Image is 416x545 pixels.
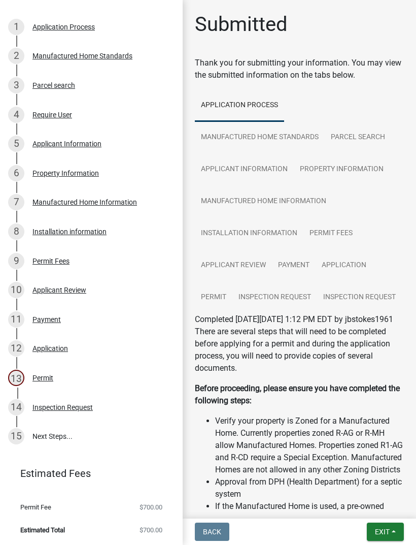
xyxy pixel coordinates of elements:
div: Applicant Information [32,140,101,147]
span: Exit [375,528,390,536]
div: Thank you for submitting your information. You may view the submitted information on the tabs below. [195,57,404,81]
div: 9 [8,253,24,269]
span: $700.00 [140,504,162,510]
span: $700.00 [140,527,162,533]
div: 13 [8,370,24,386]
div: Property Information [32,170,99,177]
div: 1 [8,19,24,35]
a: Application Process [195,89,284,122]
a: Installation information [195,217,303,250]
a: Manufactured Home Information [195,185,332,218]
div: 14 [8,399,24,415]
div: 7 [8,194,24,210]
a: Property Information [294,153,390,186]
div: Applicant Review [32,286,86,294]
li: Verify your property is Zoned for a Manufactured Home. Currently properties zoned R-AG or R-MH al... [215,415,404,476]
a: Inspection Request [232,281,317,314]
div: Require User [32,111,72,118]
div: Inspection Request [32,404,93,411]
span: Estimated Total [20,527,65,533]
a: Permit [195,281,232,314]
div: 3 [8,77,24,93]
div: 2 [8,48,24,64]
li: Approval from DPH (Health Department) for a septic system [215,476,404,500]
a: Parcel search [325,121,391,154]
div: Payment [32,316,61,323]
span: Permit Fee [20,504,51,510]
div: 6 [8,165,24,181]
a: Applicant Review [195,249,272,282]
div: Parcel search [32,82,75,89]
h1: Submitted [195,12,288,37]
div: 11 [8,311,24,328]
div: Application [32,345,68,352]
span: Completed [DATE][DATE] 1:12 PM EDT by jbstokes1961 [195,314,393,324]
a: Application [316,249,372,282]
div: Permit Fees [32,258,70,265]
a: Inspection Request [317,281,402,314]
button: Back [195,523,229,541]
li: If the Manufactured Home is used, a pre-owned inspection has been completed [215,500,404,525]
div: Manufactured Home Standards [32,52,132,59]
div: 5 [8,136,24,152]
div: Permit [32,374,53,381]
p: There are several steps that will need to be completed before applying for a permit and during th... [195,326,404,374]
a: Applicant Information [195,153,294,186]
strong: Before proceeding, please ensure you have completed the following steps: [195,383,400,405]
div: 4 [8,107,24,123]
div: Manufactured Home Information [32,199,137,206]
div: 8 [8,223,24,240]
div: 10 [8,282,24,298]
a: Payment [272,249,316,282]
a: Permit Fees [303,217,359,250]
span: Back [203,528,221,536]
div: 15 [8,428,24,444]
div: Installation information [32,228,107,235]
a: Manufactured Home Standards [195,121,325,154]
div: 12 [8,340,24,357]
button: Exit [367,523,404,541]
div: Application Process [32,23,95,30]
a: Estimated Fees [8,463,166,484]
